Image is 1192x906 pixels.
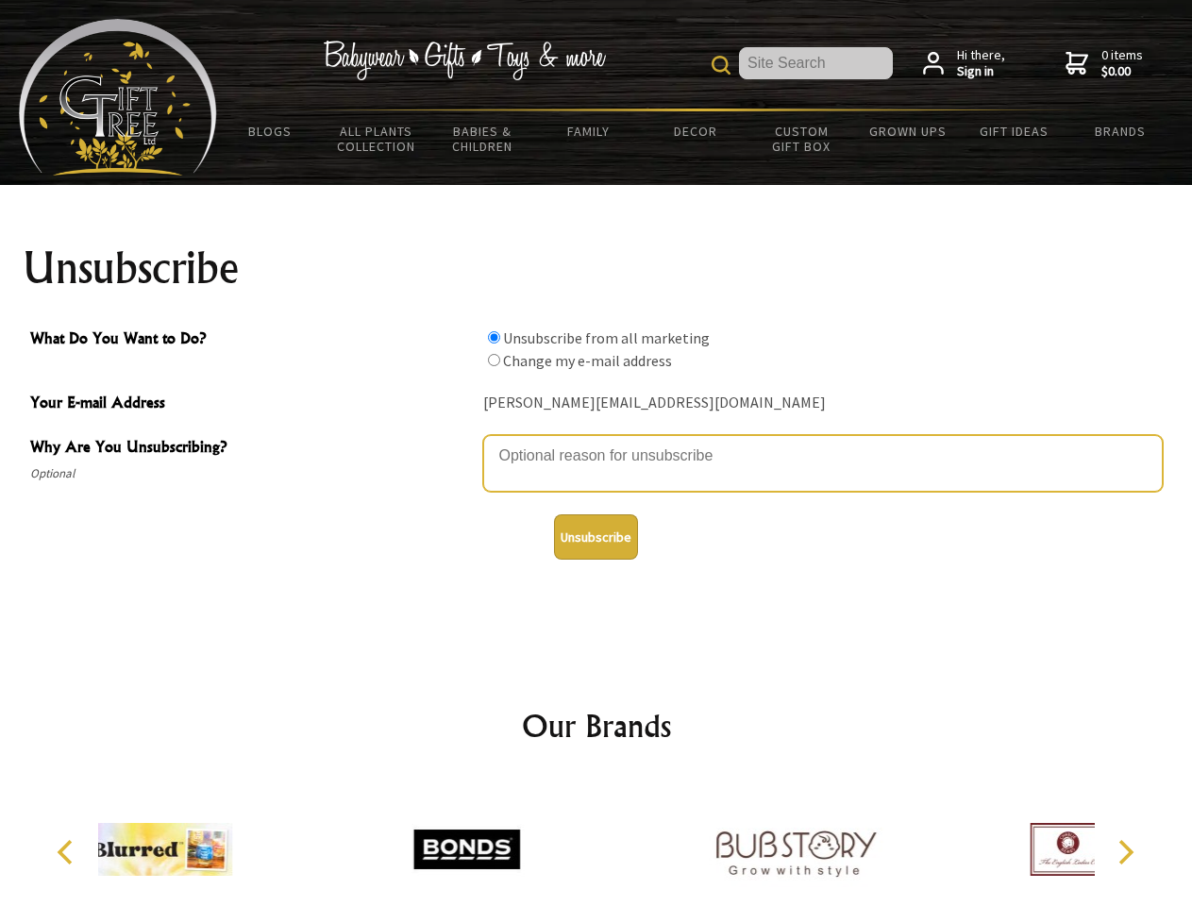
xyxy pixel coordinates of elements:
a: 0 items$0.00 [1066,47,1143,80]
span: Hi there, [957,47,1005,80]
a: Brands [1067,111,1174,151]
a: Hi there,Sign in [923,47,1005,80]
strong: Sign in [957,63,1005,80]
a: Family [536,111,643,151]
a: Custom Gift Box [748,111,855,166]
a: BLOGS [217,111,324,151]
span: Why Are You Unsubscribing? [30,435,474,462]
a: Gift Ideas [961,111,1067,151]
div: [PERSON_NAME][EMAIL_ADDRESS][DOMAIN_NAME] [483,389,1163,418]
span: Optional [30,462,474,485]
img: product search [712,56,730,75]
a: Babies & Children [429,111,536,166]
input: What Do You Want to Do? [488,331,500,344]
span: 0 items [1101,46,1143,80]
button: Previous [47,831,89,873]
img: Babyware - Gifts - Toys and more... [19,19,217,176]
input: Site Search [739,47,893,79]
label: Unsubscribe from all marketing [503,328,710,347]
button: Next [1104,831,1146,873]
textarea: Why Are You Unsubscribing? [483,435,1163,492]
input: What Do You Want to Do? [488,354,500,366]
a: Decor [642,111,748,151]
h1: Unsubscribe [23,245,1170,291]
strong: $0.00 [1101,63,1143,80]
span: What Do You Want to Do? [30,327,474,354]
img: Babywear - Gifts - Toys & more [323,41,606,80]
a: All Plants Collection [324,111,430,166]
span: Your E-mail Address [30,391,474,418]
h2: Our Brands [38,703,1155,748]
button: Unsubscribe [554,514,638,560]
label: Change my e-mail address [503,351,672,370]
a: Grown Ups [854,111,961,151]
